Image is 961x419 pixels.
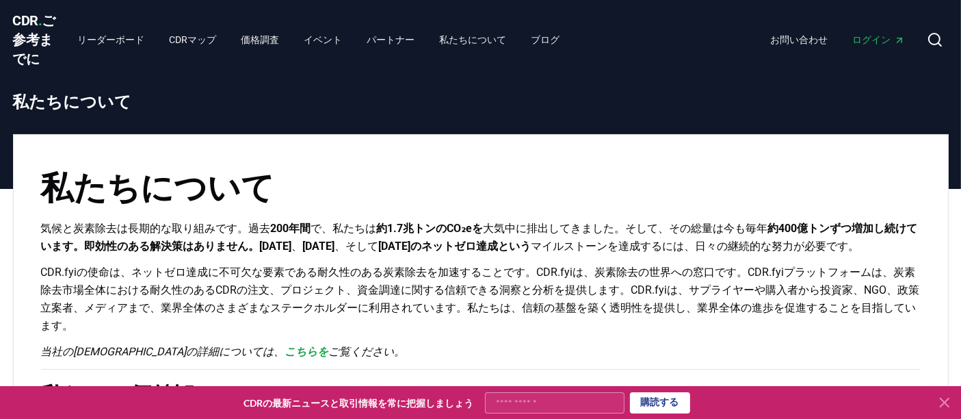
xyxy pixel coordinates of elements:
font: 、 [292,240,303,253]
font: [DATE] [303,240,335,253]
font: ブログ [531,34,560,45]
font: ご参考までに [13,12,56,67]
font: . [38,12,42,29]
a: イベント [293,27,353,52]
font: 、そして [335,240,379,253]
font: 私たちについて [13,90,132,112]
font: [DATE]のネットゼロ達成という [379,240,531,253]
font: 私たちの価値観 [41,379,196,409]
nav: 主要 [760,27,916,52]
font: [DATE] [260,240,292,253]
font: パートナー [367,34,414,45]
font: ログイン [853,34,891,45]
font: 200年間 [271,222,311,235]
a: 私たちについて [428,27,517,52]
font: 私たちについて [41,164,275,209]
font: 約1.7兆トンのCO₂eを [377,222,484,235]
nav: 主要 [66,27,570,52]
a: ログイン [842,27,916,52]
a: リーダーボード [66,27,155,52]
font: 価格調査 [241,34,279,45]
a: 価格調査 [230,27,290,52]
font: CDR.fyiの使命は、ネットゼロ達成に不可欠な要素である耐久性のある炭素除去を加速することです。CDR.fyiは、炭素除去の世界への窓口です。CDR.fyiプラットフォームは、炭素除去市場全体... [41,266,920,332]
font: CDRマップ [169,34,216,45]
a: お問い合わせ [760,27,839,52]
a: ブログ [520,27,570,52]
font: CDR [13,12,39,29]
font: マイルストーンを達成するには [531,240,685,253]
font: 当社の[DEMOGRAPHIC_DATA]の詳細については、 [41,345,285,358]
a: こちらを [285,345,329,358]
font: イベント [304,34,342,45]
font: 私たちについて [439,34,506,45]
font: 、日々の継続的な努力が必要です。 [685,240,860,253]
a: パートナー [356,27,425,52]
font: 大気中に排出してきました。そして、その総量は今も毎年 [484,222,768,235]
font: お問い合わせ [771,34,828,45]
font: で、私たちは [311,222,377,235]
font: 気候と炭素除去は長期的な取り組みです。過去 [41,222,271,235]
font: ご覧ください。 [329,345,406,358]
a: CDRマップ [158,27,227,52]
a: CDR.ご参考までに [13,11,56,68]
font: リーダーボード [77,34,144,45]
